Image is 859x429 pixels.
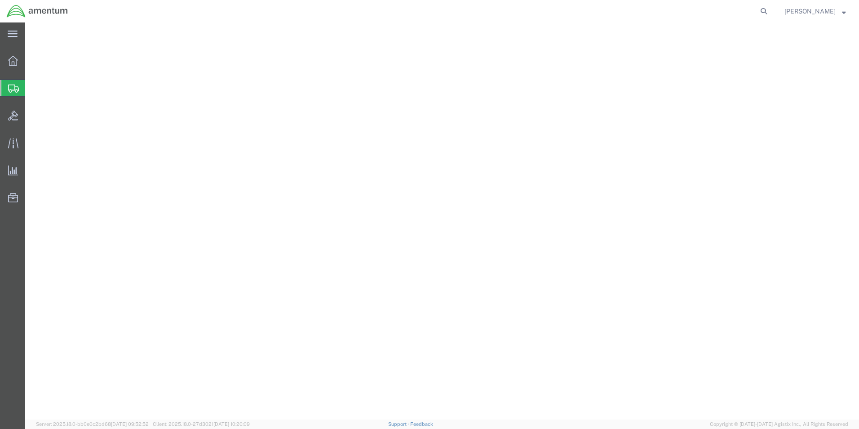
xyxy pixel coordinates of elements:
span: Client: 2025.18.0-27d3021 [153,421,250,427]
span: [DATE] 09:52:52 [111,421,149,427]
button: [PERSON_NAME] [784,6,846,17]
span: [DATE] 10:20:09 [213,421,250,427]
a: Support [388,421,411,427]
img: logo [6,4,68,18]
a: Feedback [410,421,433,427]
span: ALISON GODOY [784,6,836,16]
span: Copyright © [DATE]-[DATE] Agistix Inc., All Rights Reserved [710,420,848,428]
span: Server: 2025.18.0-bb0e0c2bd68 [36,421,149,427]
iframe: FS Legacy Container [25,22,859,420]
